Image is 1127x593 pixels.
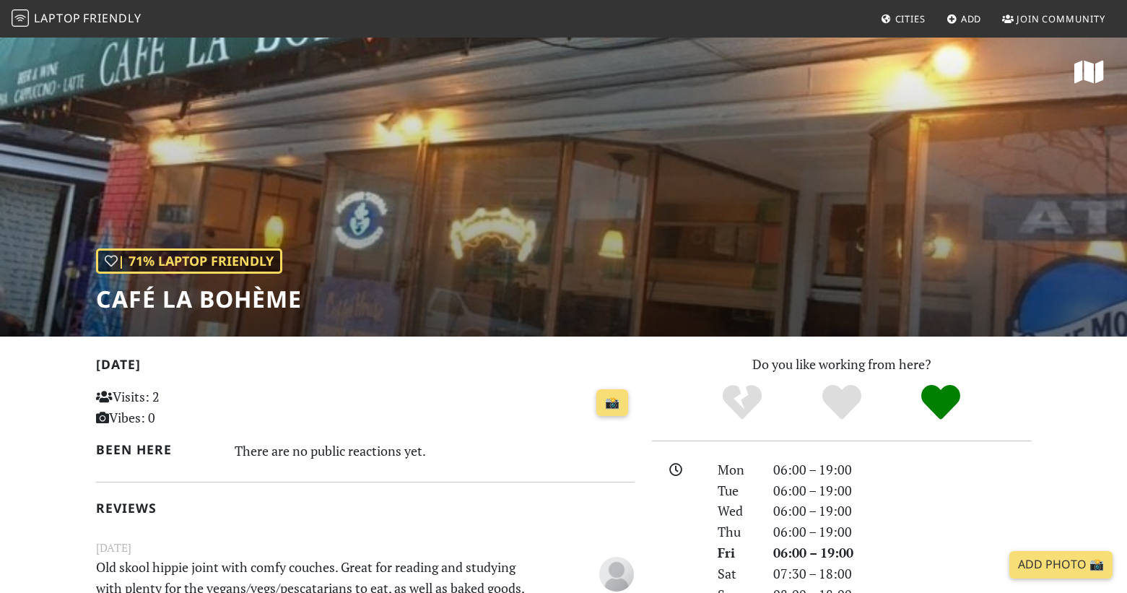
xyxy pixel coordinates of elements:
div: There are no public reactions yet. [235,439,635,462]
div: Sat [709,563,764,584]
div: 06:00 – 19:00 [765,480,1040,501]
span: Anonymous [599,564,634,581]
div: 07:30 – 18:00 [765,563,1040,584]
span: Add [961,12,982,25]
span: Laptop [34,10,81,26]
span: Cities [895,12,926,25]
h2: [DATE] [96,357,635,378]
small: [DATE] [87,539,643,557]
div: 06:00 – 19:00 [765,459,1040,480]
a: Add Photo 📸 [1009,551,1113,579]
div: Yes [792,383,892,423]
div: | 71% Laptop Friendly [96,248,282,274]
div: Thu [709,521,764,542]
h2: Been here [96,442,218,457]
div: 06:00 – 19:00 [765,542,1040,563]
img: LaptopFriendly [12,9,29,27]
h1: Café La Bohème [96,285,302,313]
a: 📸 [596,389,628,417]
a: Join Community [996,6,1111,32]
p: Visits: 2 Vibes: 0 [96,386,264,428]
span: Friendly [83,10,141,26]
div: Wed [709,501,764,521]
img: blank-535327c66bd565773addf3077783bbfce4b00ec00e9fd257753287c682c7fa38.png [599,557,634,592]
div: No [692,383,792,423]
h2: Reviews [96,501,635,516]
a: Cities [875,6,931,32]
a: Add [941,6,988,32]
div: Mon [709,459,764,480]
div: Tue [709,480,764,501]
div: 06:00 – 19:00 [765,501,1040,521]
div: Fri [709,542,764,563]
span: Join Community [1017,12,1105,25]
div: Definitely! [891,383,991,423]
p: Do you like working from here? [652,354,1032,375]
div: 06:00 – 19:00 [765,521,1040,542]
a: LaptopFriendly LaptopFriendly [12,7,142,32]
